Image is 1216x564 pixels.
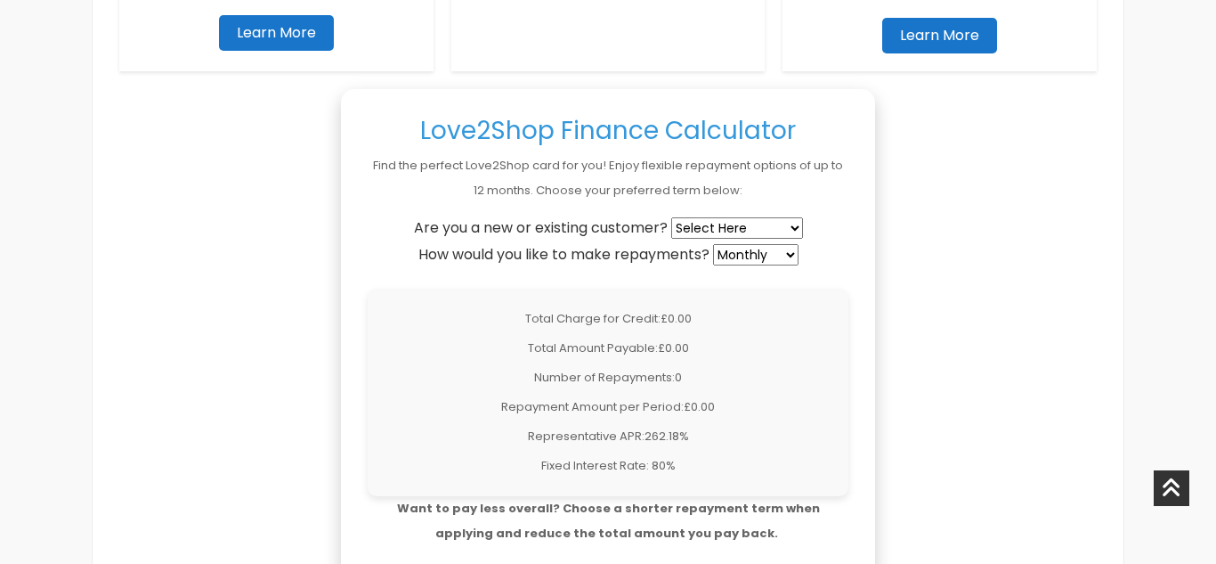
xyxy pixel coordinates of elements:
p: Repayment Amount per Period: [381,395,835,420]
p: Representative APR: [381,424,835,449]
label: Are you a new or existing customer? [414,219,668,237]
label: How would you like to make repayments? [418,246,709,264]
span: 262.18% [644,428,689,445]
p: Total Amount Payable: [381,336,835,361]
h3: Love2Shop Finance Calculator [368,116,848,146]
b: Want to pay less overall? Choose a shorter repayment term when applying and reduce the total amou... [397,500,820,542]
span: £0.00 [661,310,692,327]
span: £0.00 [684,398,715,415]
p: Number of Repayments: [381,365,835,390]
span: Fixed Interest Rate: 80% [541,457,676,474]
span: 0 [675,369,682,386]
a: Learn More [219,15,334,51]
a: Learn More [882,18,997,53]
p: Total Charge for Credit: [381,307,835,331]
p: Find the perfect Love2Shop card for you! Enjoy flexible repayment options of up to 12 months. Cho... [368,153,848,203]
span: £0.00 [658,339,689,356]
